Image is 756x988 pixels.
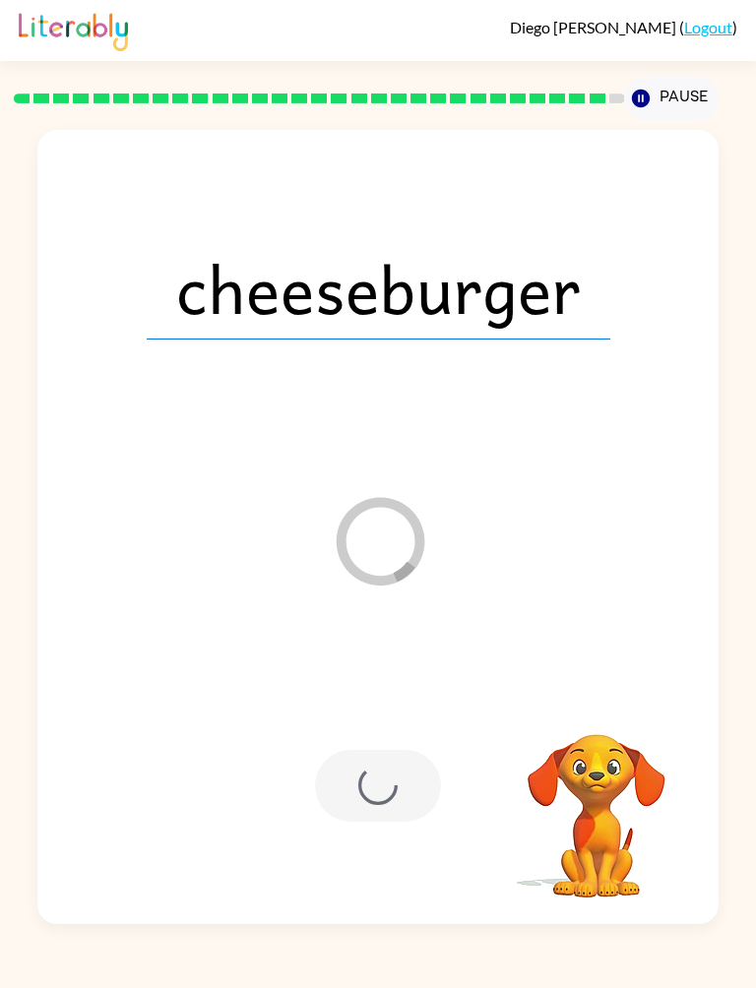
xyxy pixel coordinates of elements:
[684,18,732,36] a: Logout
[510,18,679,36] span: Diego [PERSON_NAME]
[510,18,737,36] div: ( )
[19,8,128,51] img: Literably
[498,704,695,900] video: Your browser must support playing .mp4 files to use Literably. Please try using another browser.
[624,76,718,121] button: Pause
[147,237,610,340] span: cheeseburger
